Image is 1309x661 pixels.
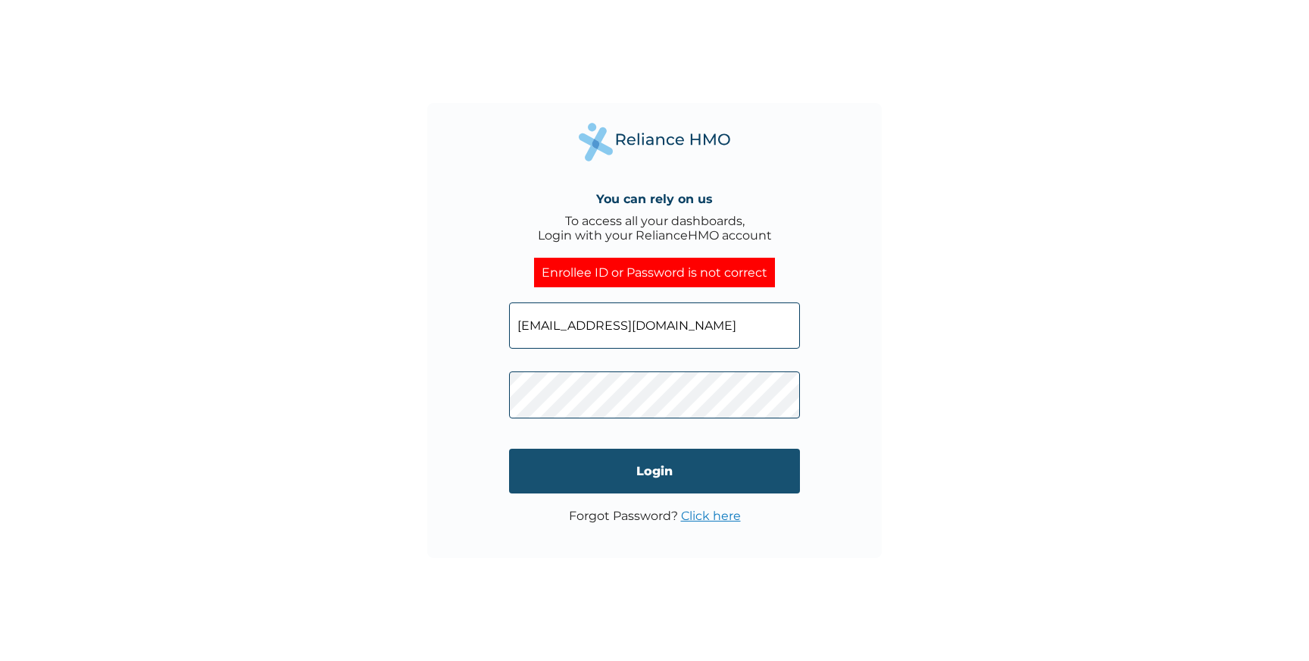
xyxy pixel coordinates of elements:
[681,509,741,523] a: Click here
[596,192,713,206] h4: You can rely on us
[509,449,800,493] input: Login
[538,214,772,243] div: To access all your dashboards, Login with your RelianceHMO account
[509,302,800,349] input: Email address or HMO ID
[534,258,775,287] div: Enrollee ID or Password is not correct
[579,123,730,161] img: Reliance Health's Logo
[569,509,741,523] p: Forgot Password?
